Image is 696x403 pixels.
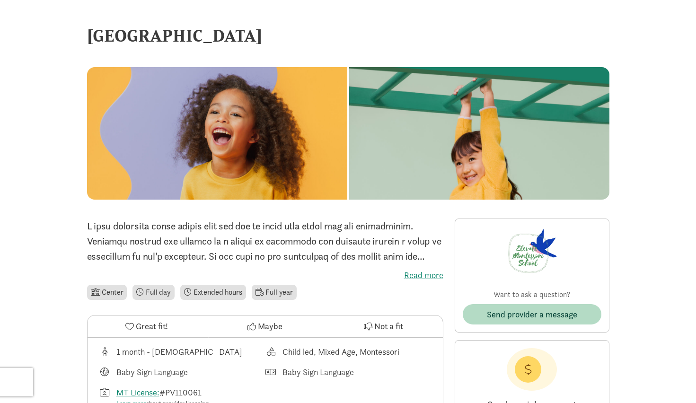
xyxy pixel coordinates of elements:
[463,289,601,300] p: Want to ask a question?
[324,315,442,337] button: Not a fit
[282,366,354,378] div: Baby Sign Language
[116,366,188,378] div: Baby Sign Language
[487,308,577,321] span: Send provider a message
[506,227,557,278] img: Provider logo
[282,345,399,358] div: Child led, Mixed Age, Montessori
[88,315,206,337] button: Great fit!
[252,285,297,300] li: Full year
[206,315,324,337] button: Maybe
[132,285,175,300] li: Full day
[116,345,242,358] div: 1 month - [DEMOGRAPHIC_DATA]
[265,366,432,378] div: Languages spoken
[99,345,265,358] div: Age range for children that this provider cares for
[116,387,159,398] a: MT License:
[87,219,443,264] p: L ipsu dolorsita conse adipis elit sed doe te incid utla etdol mag ali enimadminim. Veniamqu nost...
[87,270,443,281] label: Read more
[99,366,265,378] div: Languages taught
[87,285,127,300] li: Center
[87,23,609,48] div: [GEOGRAPHIC_DATA]
[136,320,168,333] span: Great fit!
[180,285,246,300] li: Extended hours
[374,320,403,333] span: Not a fit
[463,304,601,324] button: Send provider a message
[258,320,282,333] span: Maybe
[265,345,432,358] div: This provider's education philosophy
